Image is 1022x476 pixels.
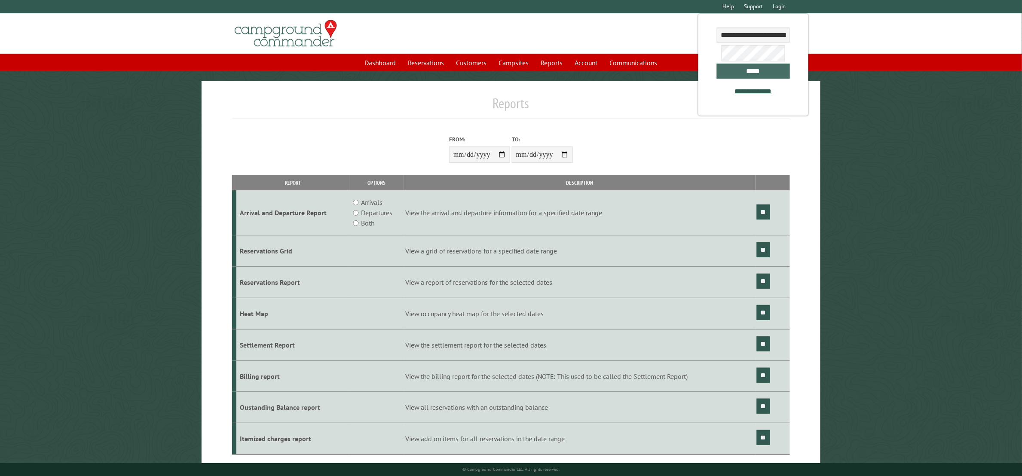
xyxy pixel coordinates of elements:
[570,55,603,71] a: Account
[512,135,573,143] label: To:
[462,467,560,472] small: © Campground Commander LLC. All rights reserved.
[404,423,755,455] td: View add on items for all reservations in the date range
[360,55,401,71] a: Dashboard
[361,197,382,207] label: Arrivals
[494,55,534,71] a: Campsites
[404,392,755,423] td: View all reservations with an outstanding balance
[236,190,349,235] td: Arrival and Departure Report
[236,235,349,267] td: Reservations Grid
[236,267,349,298] td: Reservations Report
[605,55,663,71] a: Communications
[536,55,568,71] a: Reports
[361,218,374,228] label: Both
[404,235,755,267] td: View a grid of reservations for a specified date range
[404,190,755,235] td: View the arrival and departure information for a specified date range
[404,360,755,392] td: View the billing report for the selected dates (NOTE: This used to be called the Settlement Report)
[451,55,492,71] a: Customers
[404,298,755,330] td: View occupancy heat map for the selected dates
[232,17,340,50] img: Campground Commander
[236,423,349,455] td: Itemized charges report
[349,175,404,190] th: Options
[232,95,789,119] h1: Reports
[403,55,450,71] a: Reservations
[236,392,349,423] td: Oustanding Balance report
[361,207,392,218] label: Departures
[449,135,510,143] label: From:
[236,360,349,392] td: Billing report
[236,175,349,190] th: Report
[404,329,755,360] td: View the settlement report for the selected dates
[404,175,755,190] th: Description
[236,298,349,330] td: Heat Map
[236,329,349,360] td: Settlement Report
[404,267,755,298] td: View a report of reservations for the selected dates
